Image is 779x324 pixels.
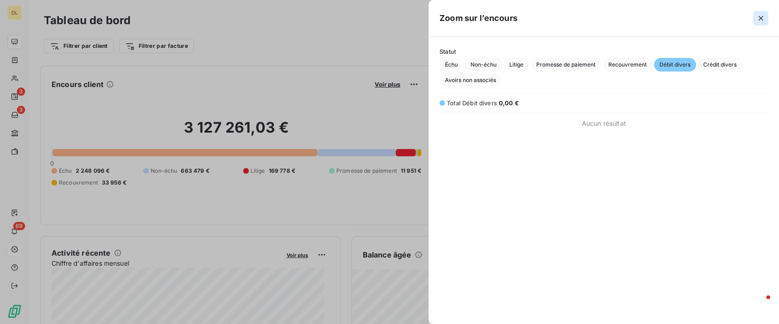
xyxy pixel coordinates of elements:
span: 0,00 € [499,99,519,107]
h5: Zoom sur l’encours [439,12,518,25]
iframe: Intercom live chat [748,293,770,315]
button: Avoirs non associés [439,73,502,87]
span: Total Débit divers [447,99,497,107]
button: Non-échu [465,58,502,72]
button: Débit divers [654,58,696,72]
span: Statut [439,48,768,55]
button: Échu [439,58,463,72]
span: Aucun résultat [581,119,626,128]
button: Promesse de paiement [531,58,601,72]
button: Recouvrement [603,58,652,72]
button: Litige [504,58,529,72]
button: Crédit divers [698,58,742,72]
